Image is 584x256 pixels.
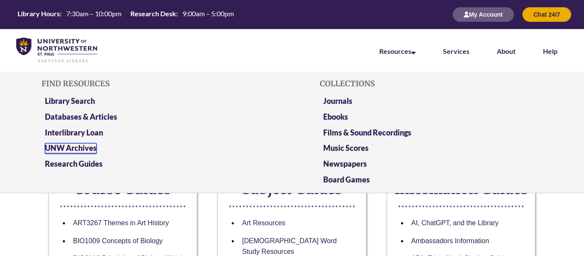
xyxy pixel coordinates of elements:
a: Databases & Articles [45,112,117,121]
h5: Find Resources [41,79,264,88]
th: Research Desk: [127,9,179,18]
a: AI, ChatGPT, and the Library [411,219,499,227]
a: Ebooks [323,112,348,121]
a: Chat 24/7 [522,11,571,18]
table: Hours Today [14,9,237,20]
a: ART3267 Themes in Art History [73,219,169,227]
a: [DEMOGRAPHIC_DATA] Word Study Resources [242,237,336,256]
a: Resources [379,47,416,55]
img: UNWSP Library Logo [16,38,97,63]
a: Newspapers [323,159,367,168]
a: Art Resources [242,219,285,227]
button: Chat 24/7 [522,7,571,22]
a: Interlibrary Loan [45,128,103,137]
a: Services [443,47,469,55]
a: BIO1009 Concepts of Biology [73,237,163,244]
h5: Collections [320,79,543,88]
a: Films & Sound Recordings [323,128,411,137]
a: Journals [323,96,352,106]
span: 9:00am – 5:00pm [183,9,234,18]
a: UNW Archives [45,143,97,154]
a: Hours Today [14,9,237,21]
a: Help [543,47,557,55]
button: My Account [453,7,514,22]
span: 7:30am – 10:00pm [66,9,121,18]
a: Music Scores [323,143,369,153]
a: About [497,47,516,55]
a: Ambassadors Information [411,237,489,244]
a: Research Guides [45,159,103,168]
a: Board Games [323,175,370,184]
a: Library Search [45,96,95,106]
th: Library Hours: [14,9,63,18]
a: My Account [453,11,514,18]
